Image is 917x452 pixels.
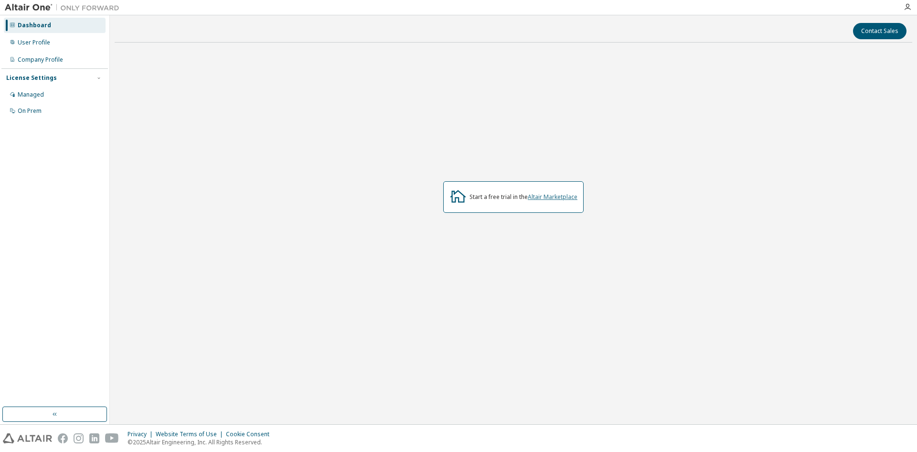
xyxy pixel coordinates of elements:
img: instagram.svg [74,433,84,443]
div: Managed [18,91,44,99]
img: youtube.svg [105,433,119,443]
div: Dashboard [18,22,51,29]
div: Privacy [128,430,156,438]
div: On Prem [18,107,42,115]
img: facebook.svg [58,433,68,443]
img: altair_logo.svg [3,433,52,443]
img: linkedin.svg [89,433,99,443]
div: Start a free trial in the [469,193,577,201]
button: Contact Sales [853,23,906,39]
a: Altair Marketplace [528,193,577,201]
img: Altair One [5,3,124,12]
div: Website Terms of Use [156,430,226,438]
div: Cookie Consent [226,430,275,438]
div: License Settings [6,74,57,82]
div: User Profile [18,39,50,46]
div: Company Profile [18,56,63,64]
p: © 2025 Altair Engineering, Inc. All Rights Reserved. [128,438,275,446]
